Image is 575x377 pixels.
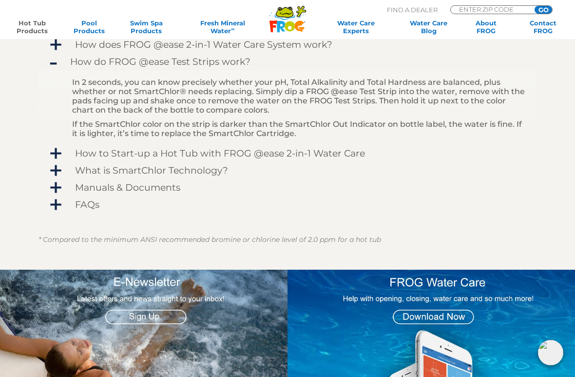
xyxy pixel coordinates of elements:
span: How do FROG @ease Test Strips work? [61,57,527,67]
span: What is SmartChlor Technology? [61,165,527,176]
input: Zip Code Form [458,6,524,13]
a: What is SmartChlor Technology? [38,162,537,179]
sup: ∞ [231,26,234,32]
a: Water CareExperts [318,19,394,35]
a: PoolProducts [67,19,111,35]
a: FAQs [38,196,537,214]
span: Manuals & Documents [61,182,527,193]
p: In 2 seconds, you can know precisely whether your pH, Total Alkalinity and Total Hardness are bal... [72,78,526,115]
em: * Compared to the minimum ANSI recommended bromine or chlorine level of 2.0 ppm for a hot tub [38,235,381,244]
a: Manuals & Documents [38,179,537,197]
img: openIcon [538,340,563,365]
a: AboutFROG [464,19,508,35]
a: How to Start-up a Hot Tub with FROG @ease 2-in-1 Water Care [38,145,537,162]
a: Hot TubProducts [10,19,54,35]
a: How do FROG @ease Test Strips work? [38,53,537,71]
input: GO [535,6,552,14]
a: Water CareBlog [406,19,451,35]
a: Swim SpaProducts [124,19,169,35]
a: Fresh MineralWater∞ [181,19,264,35]
p: Find A Dealer [387,5,438,14]
a: How does FROG @ease 2-in-1 Water Care System work? [38,36,537,54]
span: FAQs [61,199,527,210]
a: ContactFROG [521,19,565,35]
p: If the SmartChlor color on the strip is darker than the SmartChlor Out Indicator on bottle label,... [72,119,526,138]
span: How to Start-up a Hot Tub with FROG @ease 2-in-1 Water Care [61,148,527,159]
span: How does FROG @ease 2-in-1 Water Care System work? [61,40,527,50]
